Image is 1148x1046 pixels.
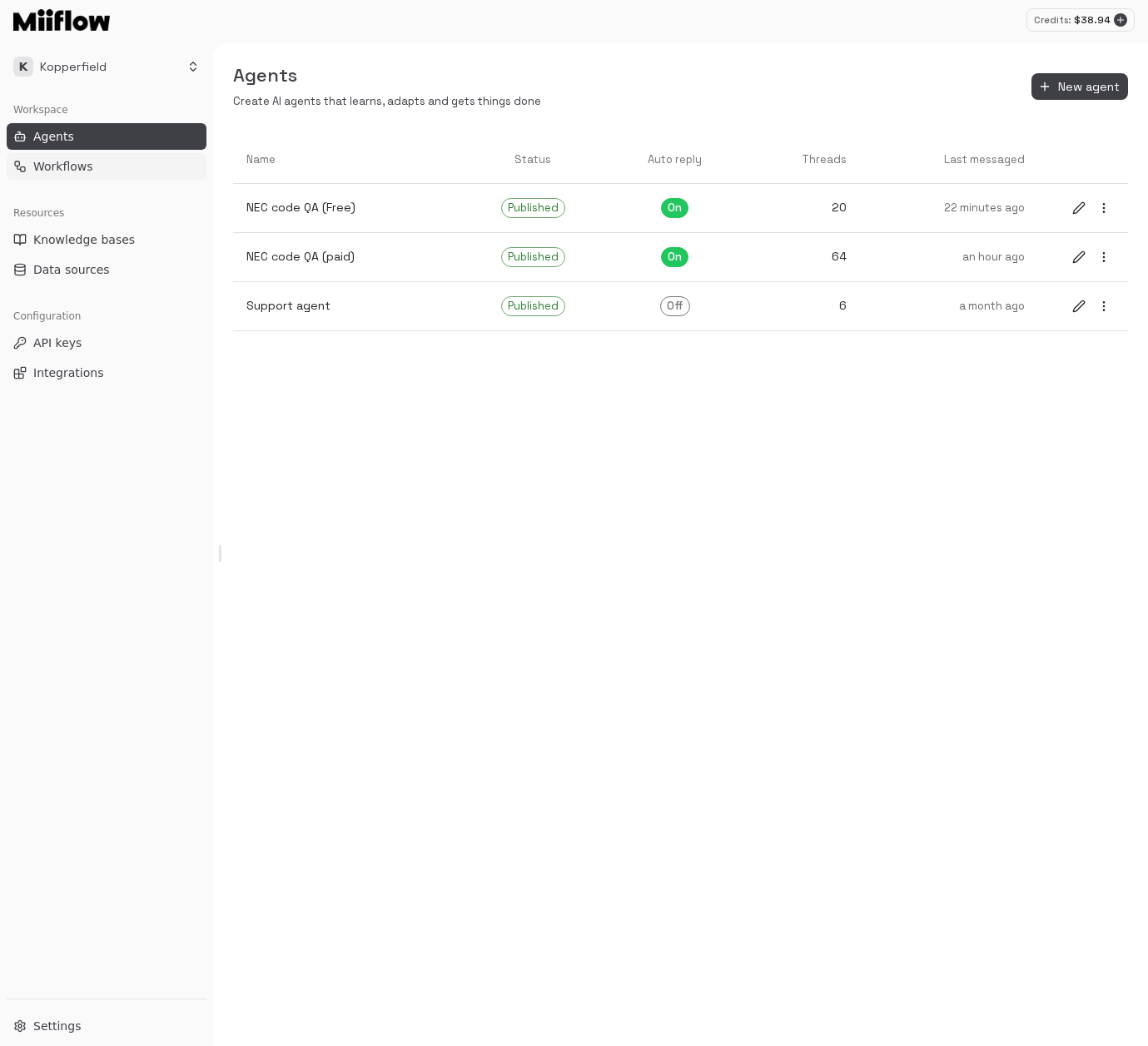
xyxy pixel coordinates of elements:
span: Off [661,298,689,315]
a: Published [458,185,608,231]
a: Knowledge bases [7,226,206,253]
p: NEC code QA (paid) [246,248,445,265]
a: an hour ago [860,236,1038,279]
a: editmore [1055,282,1128,330]
span: Knowledge bases [33,231,135,248]
a: a month ago [860,285,1038,328]
p: Support agent [246,297,445,315]
span: Published [502,249,564,265]
button: more [1093,295,1115,317]
div: Configuration [7,303,206,330]
a: Published [458,283,608,330]
div: Workspace [7,97,206,123]
button: Toggle Sidebar [206,43,220,1046]
span: On [662,249,688,265]
a: Integrations [7,359,206,386]
a: 6 [742,284,860,328]
p: Credits: [1034,13,1071,27]
a: editmore [1055,184,1128,232]
span: On [662,200,688,216]
span: Published [502,298,564,315]
img: Logo [13,9,110,31]
button: KKopperfield [7,50,206,83]
button: New agent [1031,73,1128,101]
span: API keys [33,335,82,351]
span: Workflows [33,158,93,175]
a: On [608,234,742,280]
p: a month ago [873,299,1025,315]
h5: Agents [233,63,541,87]
th: Auto reply [608,136,742,184]
th: Name [233,136,458,184]
p: 6 [755,297,847,315]
button: edit [1068,295,1090,317]
a: Off [608,283,742,330]
a: editmore [1055,233,1128,281]
button: Add credits [1114,13,1127,27]
span: Settings [33,1018,81,1034]
a: On [608,185,742,231]
a: NEC code QA (paid) [233,235,458,279]
div: Resources [7,200,206,226]
a: 22 minutes ago [860,187,1038,230]
a: 20 [742,186,860,230]
a: Agents [7,123,206,150]
button: more [1093,197,1115,219]
p: $ 38.94 [1074,12,1111,27]
p: NEC code QA (Free) [246,199,445,216]
p: Kopperfield [40,58,107,76]
p: Create AI agents that learns, adapts and gets things done [233,94,541,110]
button: edit [1068,197,1090,219]
button: Toggle Sidebar [213,545,226,562]
a: Workflows [7,153,206,180]
span: Data sources [33,261,110,278]
p: 64 [755,248,847,265]
span: Integrations [33,364,103,381]
a: NEC code QA (Free) [233,186,458,230]
a: Support agent [233,284,458,328]
span: Published [502,200,564,216]
th: Status [458,136,608,184]
span: Agents [33,128,74,145]
p: an hour ago [873,250,1025,265]
button: more [1093,246,1115,268]
a: Published [458,234,608,280]
p: 20 [755,199,847,216]
a: Settings [7,1013,206,1039]
th: Last messaged [860,136,1038,184]
p: 22 minutes ago [873,201,1025,216]
a: API keys [7,330,206,356]
a: Data sources [7,256,206,283]
th: Threads [742,136,860,184]
button: edit [1068,246,1090,268]
a: 64 [742,235,860,279]
span: K [13,57,33,77]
